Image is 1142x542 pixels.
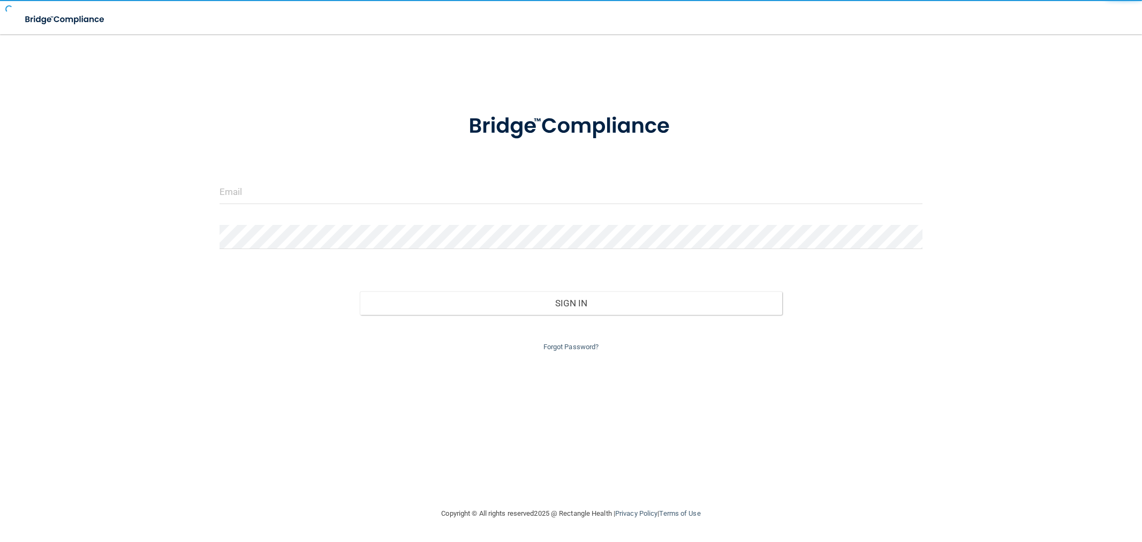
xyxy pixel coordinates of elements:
[543,343,599,351] a: Forgot Password?
[360,291,782,315] button: Sign In
[16,9,115,31] img: bridge_compliance_login_screen.278c3ca4.svg
[447,99,696,154] img: bridge_compliance_login_screen.278c3ca4.svg
[376,496,767,531] div: Copyright © All rights reserved 2025 @ Rectangle Health | |
[659,509,700,517] a: Terms of Use
[220,180,923,204] input: Email
[615,509,657,517] a: Privacy Policy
